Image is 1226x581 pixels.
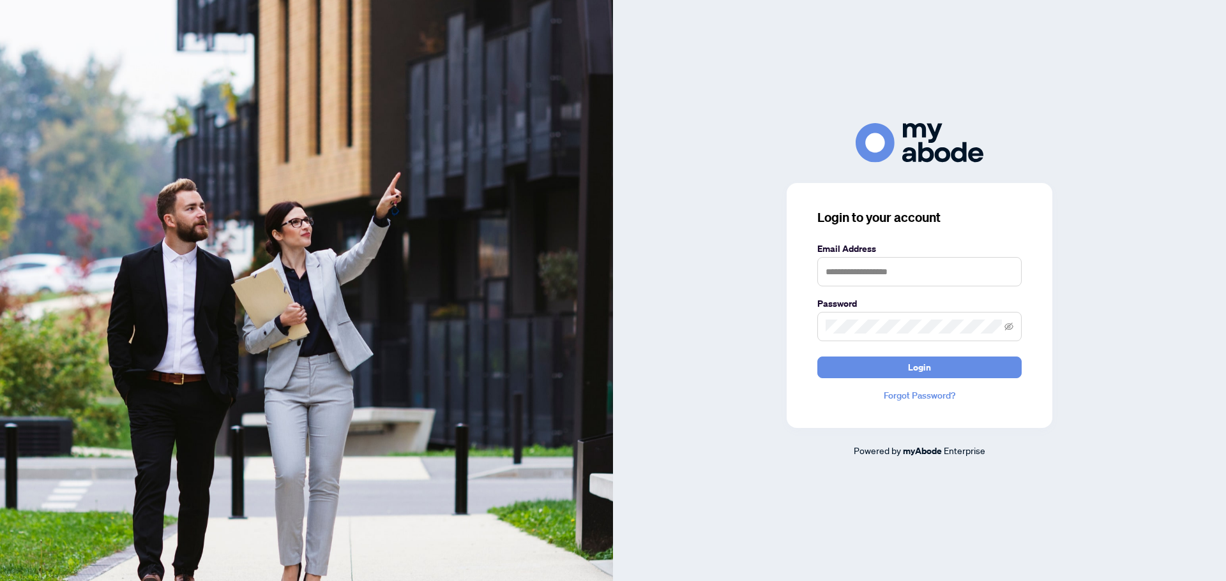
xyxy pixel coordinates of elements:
[854,445,901,456] span: Powered by
[944,445,985,456] span: Enterprise
[1004,322,1013,331] span: eye-invisible
[908,357,931,378] span: Login
[817,242,1022,256] label: Email Address
[856,123,983,162] img: ma-logo
[817,388,1022,402] a: Forgot Password?
[817,209,1022,226] h3: Login to your account
[817,297,1022,311] label: Password
[817,357,1022,378] button: Login
[903,444,942,458] a: myAbode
